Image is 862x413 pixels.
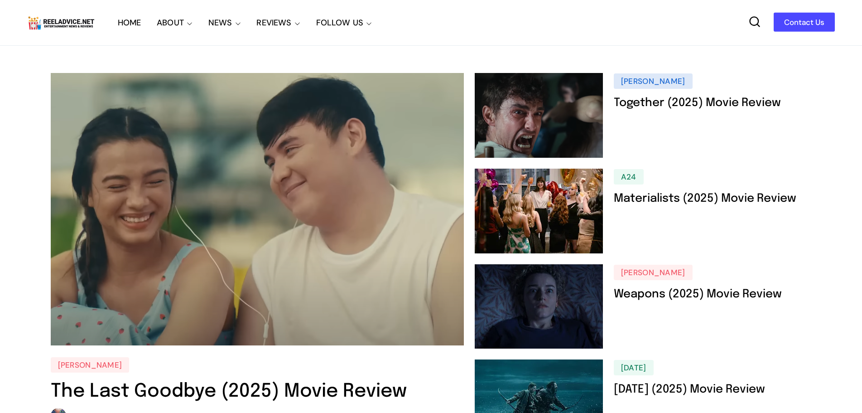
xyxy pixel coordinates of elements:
a: A24 [614,169,644,185]
img: The Last Goodbye (2025) Movie Review [51,73,464,345]
a: Together (2025) Movie Review [475,73,614,158]
a: Weapons (2025) Movie Review [614,288,782,300]
a: Together (2025) Movie Review [614,97,781,109]
a: [DATE] [614,360,654,375]
img: Weapons (2025) Movie Review [475,264,603,349]
img: Materialists (2025) Movie Review [475,169,603,253]
img: Together (2025) Movie Review [475,73,603,158]
a: The Last Goodbye (2025) Movie Review [51,382,407,401]
a: [PERSON_NAME] [614,265,693,280]
a: [PERSON_NAME] [614,73,693,89]
a: Materialists (2025) Movie Review [475,169,614,253]
a: Weapons (2025) Movie Review [475,264,614,349]
img: Reel Advice Movie Reviews [27,14,95,31]
a: [PERSON_NAME] [51,357,130,373]
a: Contact Us [774,13,835,32]
a: Materialists (2025) Movie Review [614,193,796,204]
a: [DATE] (2025) Movie Review [614,384,765,395]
